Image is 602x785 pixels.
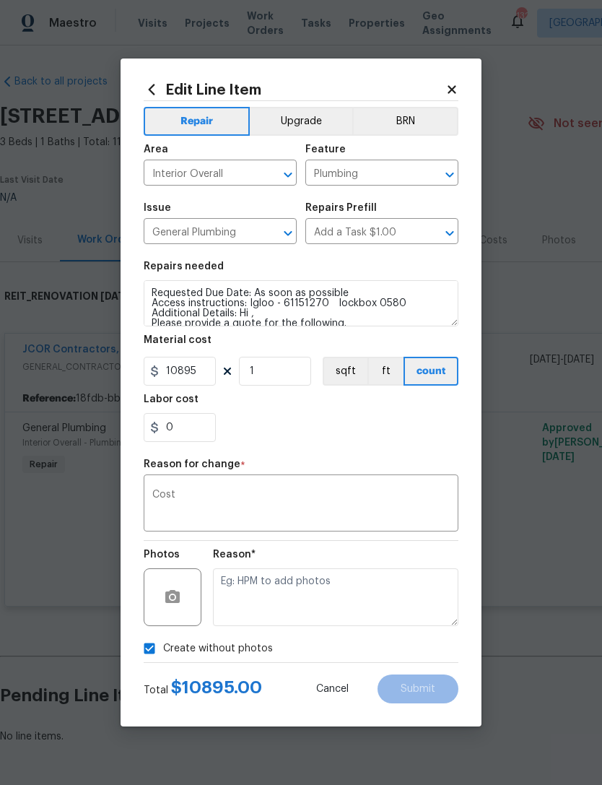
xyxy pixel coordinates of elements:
button: Open [440,223,460,243]
button: Submit [378,675,458,703]
h5: Issue [144,203,171,213]
h5: Area [144,144,168,155]
h5: Photos [144,550,180,560]
button: Open [278,165,298,185]
h2: Edit Line Item [144,82,445,97]
button: count [403,357,458,386]
div: Total [144,680,262,698]
h5: Labor cost [144,394,199,404]
h5: Repairs needed [144,261,224,272]
button: Open [440,165,460,185]
textarea: Requested Due Date: As soon as possible Access instructions: Igloo - 61151270 lockbox 0580 Additi... [144,280,458,326]
button: Open [278,223,298,243]
button: ft [367,357,403,386]
span: Cancel [316,684,349,695]
button: Repair [144,107,250,136]
button: Upgrade [250,107,353,136]
h5: Repairs Prefill [305,203,377,213]
h5: Reason for change [144,459,240,469]
span: Create without photos [163,641,273,656]
button: Cancel [293,675,372,703]
button: BRN [352,107,458,136]
h5: Material cost [144,335,211,345]
span: Submit [401,684,435,695]
span: $ 10895.00 [171,679,262,696]
button: sqft [323,357,367,386]
h5: Reason* [213,550,256,560]
textarea: Cost [152,490,450,520]
h5: Feature [305,144,346,155]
